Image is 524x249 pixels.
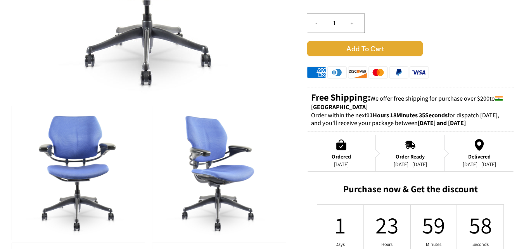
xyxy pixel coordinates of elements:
span: Add to Cart [307,41,423,56]
h2: Purchase now & Get the discount [307,183,514,199]
span: We offer free shipping for purchase over $200 [370,94,489,103]
div: Delivered [463,153,496,160]
div: 58 [476,210,486,240]
div: Order Ready [394,153,427,160]
p: to [311,91,510,111]
img: Human Scale Freedom chair - Low back Renewed by Chairorama - chairorama [152,106,285,240]
input: - [307,14,326,33]
div: [DATE] - [DATE] [463,161,496,167]
strong: Free Shipping: [311,91,370,103]
span: 11Hours 18Minutes 35Seconds [367,111,448,119]
div: Hours [382,241,392,247]
div: 23 [382,210,392,240]
div: 59 [429,210,439,240]
div: Minutes [429,241,439,247]
div: 1 [335,210,346,240]
div: [DATE] [332,161,351,167]
div: [DATE] - [DATE] [394,161,427,167]
strong: [GEOGRAPHIC_DATA] [311,103,368,111]
input: + [343,14,361,33]
img: Human Scale Freedom chair - Low back Renewed by Chairorama - chairorama [12,106,145,240]
button: Add to Cart [307,41,514,56]
div: Seconds [476,241,486,247]
div: Ordered [332,153,351,160]
p: Order within the next for dispatch [DATE], and you'll receive your package between [311,111,510,128]
div: Days [335,241,346,247]
strong: [DATE] and [DATE] [418,119,466,127]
